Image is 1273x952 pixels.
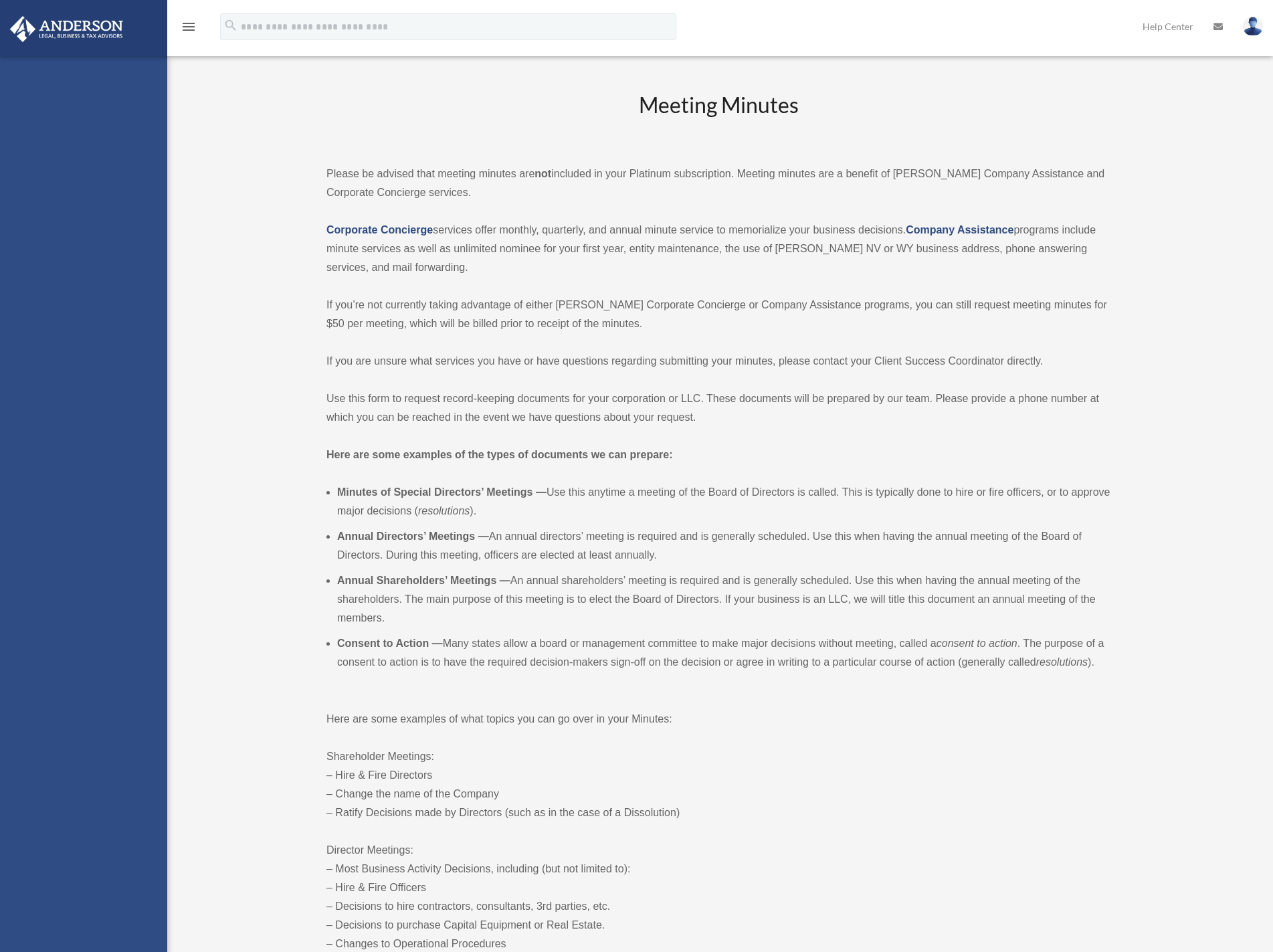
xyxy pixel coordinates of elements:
[337,483,1110,520] li: Use this anytime a meeting of the Board of Directors is called. This is typically done to hire or...
[326,296,1110,333] p: If you’re not currently taking advantage of either [PERSON_NAME] Corporate Concierge or Company A...
[337,531,489,542] b: Annual Directors’ Meetings —
[337,638,443,649] b: Consent to Action —
[534,168,551,179] strong: not
[326,710,1110,729] p: Here are some examples of what topics you can go over in your Minutes:
[326,221,1110,277] p: services offer monthly, quarterly, and annual minute service to memorialize your business decisio...
[326,747,1110,822] p: Shareholder Meetings: – Hire & Fire Directors – Change the name of the Company – Ratify Decisions...
[906,224,1013,235] a: Company Assistance
[6,16,127,42] img: Anderson Advisors Platinum Portal
[989,638,1017,649] em: action
[337,571,1110,628] li: An annual shareholders’ meeting is required and is generally scheduled. Use this when having the ...
[326,165,1110,202] p: Please be advised that meeting minutes are included in your Platinum subscription. Meeting minute...
[337,575,510,586] b: Annual Shareholders’ Meetings —
[326,224,433,235] a: Corporate Concierge
[337,527,1110,565] li: An annual directors’ meeting is required and is generally scheduled. Use this when having the ann...
[1243,17,1263,36] img: User Pic
[326,352,1110,371] p: If you are unsure what services you have or have questions regarding submitting your minutes, ple...
[1036,656,1088,668] em: resolutions
[418,505,470,516] em: resolutions
[181,19,197,35] i: menu
[223,18,238,33] i: search
[326,449,673,460] strong: Here are some examples of the types of documents we can prepare:
[326,389,1110,427] p: Use this form to request record-keeping documents for your corporation or LLC. These documents wi...
[181,23,197,35] a: menu
[337,634,1110,672] li: Many states allow a board or management committee to make major decisions without meeting, called...
[937,638,986,649] em: consent to
[337,486,547,498] b: Minutes of Special Directors’ Meetings —
[326,90,1110,146] h2: Meeting Minutes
